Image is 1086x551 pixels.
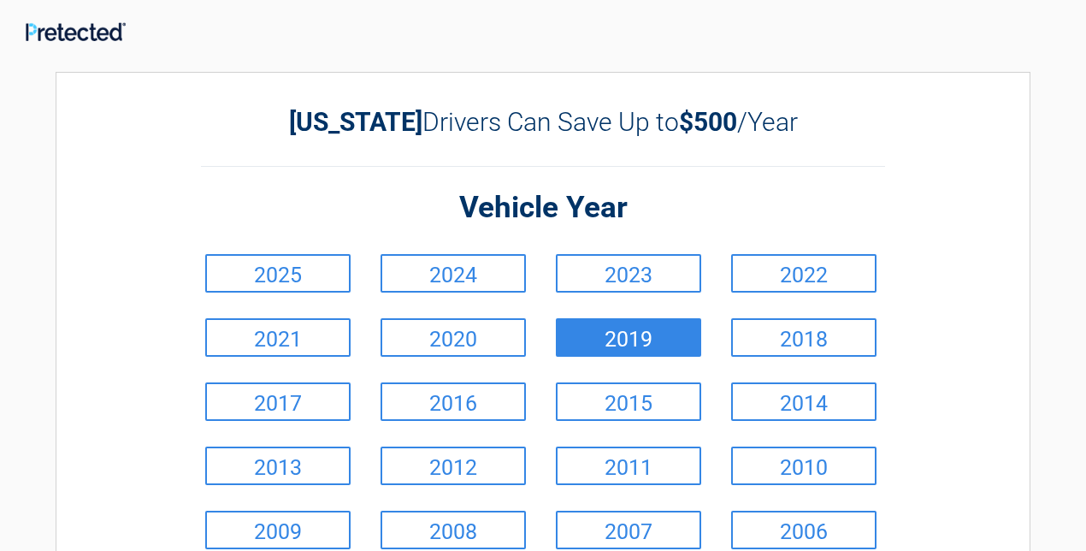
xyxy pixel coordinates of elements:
a: 2014 [731,382,876,421]
a: 2019 [556,318,701,357]
a: 2016 [381,382,526,421]
a: 2020 [381,318,526,357]
a: 2006 [731,511,876,549]
h2: Vehicle Year [201,188,885,228]
a: 2008 [381,511,526,549]
a: 2010 [731,447,876,485]
a: 2017 [205,382,351,421]
a: 2011 [556,447,701,485]
a: 2012 [381,447,526,485]
a: 2009 [205,511,351,549]
a: 2023 [556,254,701,293]
a: 2024 [381,254,526,293]
a: 2018 [731,318,876,357]
h2: Drivers Can Save Up to /Year [201,107,885,137]
img: Main Logo [26,22,126,40]
a: 2021 [205,318,351,357]
b: $500 [679,107,737,137]
a: 2022 [731,254,876,293]
a: 2015 [556,382,701,421]
a: 2013 [205,447,351,485]
b: [US_STATE] [289,107,422,137]
a: 2007 [556,511,701,549]
a: 2025 [205,254,351,293]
